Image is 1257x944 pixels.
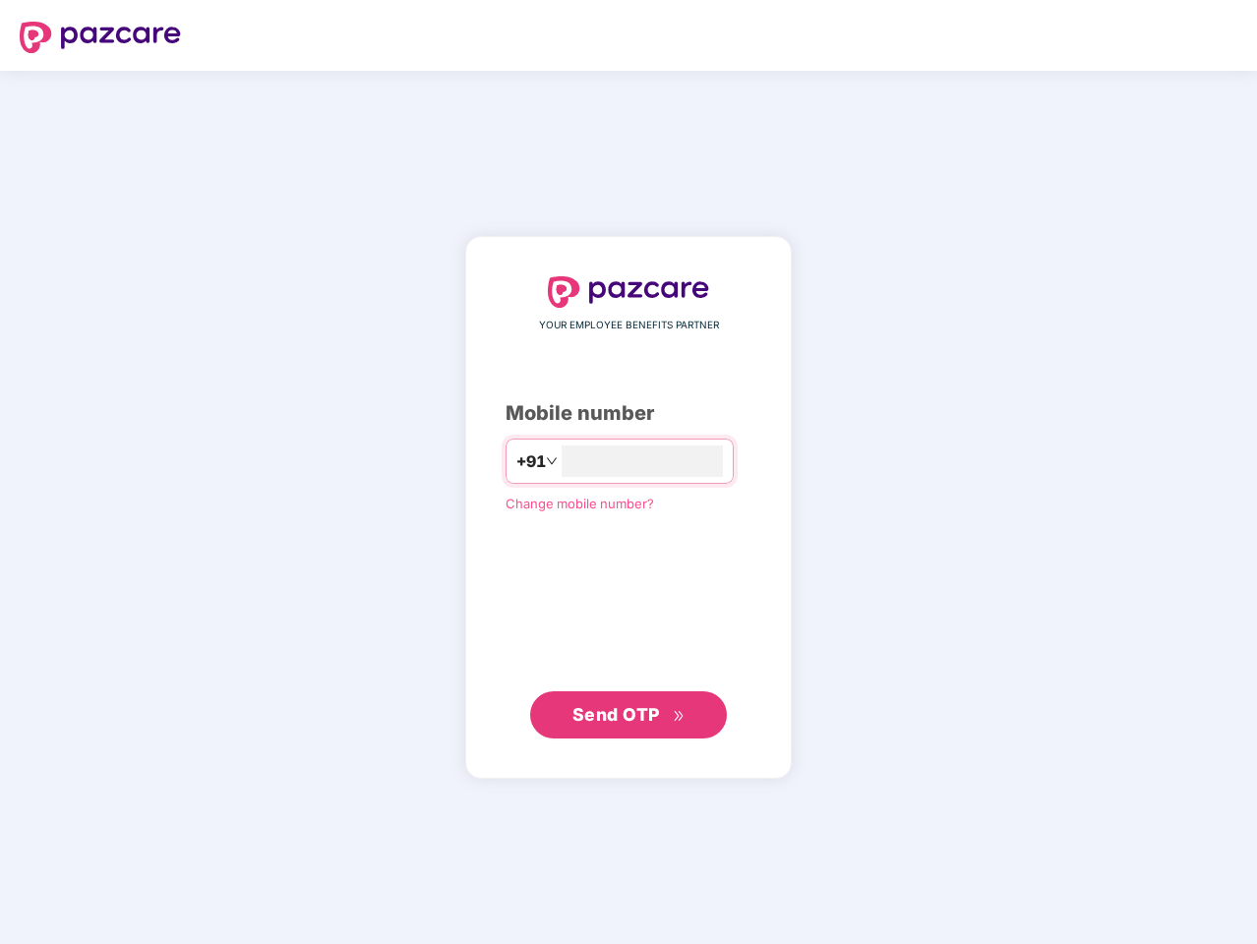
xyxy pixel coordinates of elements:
[516,449,546,474] span: +91
[572,704,660,725] span: Send OTP
[673,710,686,723] span: double-right
[546,455,558,467] span: down
[539,318,719,333] span: YOUR EMPLOYEE BENEFITS PARTNER
[530,691,727,738] button: Send OTPdouble-right
[506,496,654,511] a: Change mobile number?
[20,22,181,53] img: logo
[548,276,709,308] img: logo
[506,398,751,429] div: Mobile number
